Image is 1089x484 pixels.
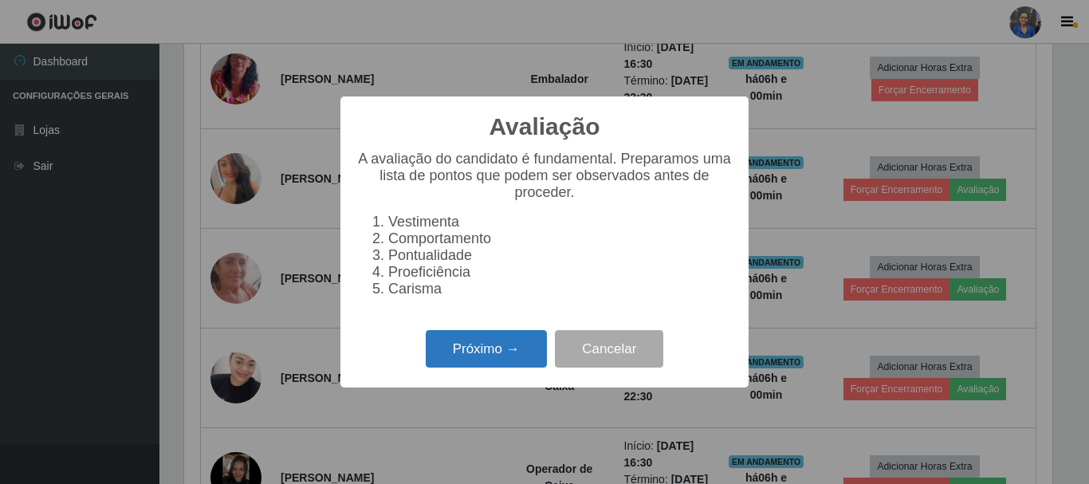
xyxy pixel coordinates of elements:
button: Próximo → [426,330,547,368]
h2: Avaliação [489,112,600,141]
li: Carisma [388,281,733,297]
li: Comportamento [388,230,733,247]
button: Cancelar [555,330,663,368]
p: A avaliação do candidato é fundamental. Preparamos uma lista de pontos que podem ser observados a... [356,151,733,201]
li: Vestimenta [388,214,733,230]
li: Pontualidade [388,247,733,264]
li: Proeficiência [388,264,733,281]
